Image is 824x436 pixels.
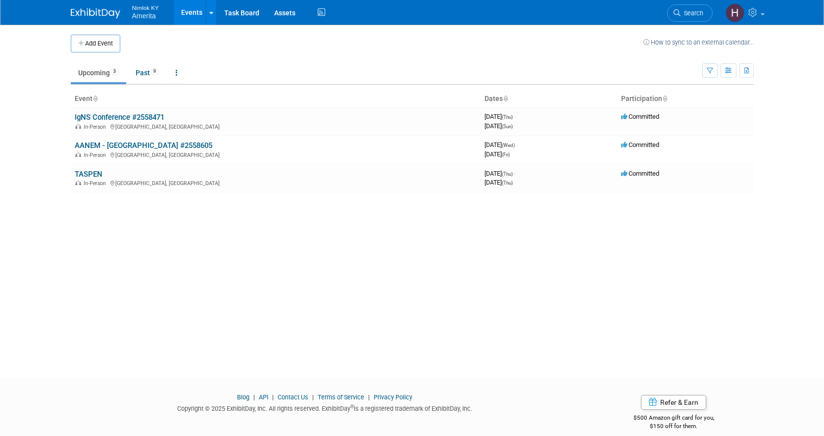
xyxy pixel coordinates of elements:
span: [DATE] [485,141,518,148]
span: Nimlok KY [132,2,159,12]
a: Contact Us [278,393,308,401]
span: [DATE] [485,179,513,186]
span: | [310,393,316,401]
span: (Thu) [502,114,513,120]
th: Dates [481,91,617,107]
sup: ® [350,404,354,409]
span: | [251,393,257,401]
a: Past9 [128,63,166,82]
span: (Fri) [502,152,510,157]
a: Sort by Start Date [503,95,508,102]
th: Event [71,91,481,107]
span: Committed [621,113,659,120]
span: In-Person [84,152,109,158]
span: 9 [150,68,159,75]
a: Sort by Participation Type [662,95,667,102]
a: Upcoming3 [71,63,126,82]
span: [DATE] [485,150,510,158]
span: | [270,393,276,401]
a: Blog [237,393,249,401]
a: Sort by Event Name [93,95,97,102]
a: How to sync to an external calendar... [643,39,754,46]
span: Committed [621,170,659,177]
div: $500 Amazon gift card for you, [594,407,754,430]
span: In-Person [84,180,109,187]
a: Privacy Policy [374,393,412,401]
span: (Sun) [502,124,513,129]
a: Terms of Service [318,393,364,401]
a: AANEM - [GEOGRAPHIC_DATA] #2558605 [75,141,212,150]
a: Refer & Earn [641,395,706,410]
span: (Thu) [502,171,513,177]
span: Search [680,9,703,17]
span: 3 [110,68,119,75]
div: $150 off for them. [594,422,754,431]
img: ExhibitDay [71,8,120,18]
img: In-Person Event [75,152,81,157]
a: IgNS Conference #2558471 [75,113,164,122]
div: Copyright © 2025 ExhibitDay, Inc. All rights reserved. ExhibitDay is a registered trademark of Ex... [71,402,580,413]
span: [DATE] [485,122,513,130]
span: - [514,113,516,120]
th: Participation [617,91,754,107]
a: Search [667,4,713,22]
span: (Wed) [502,143,515,148]
span: [DATE] [485,170,516,177]
span: - [514,170,516,177]
a: TASPEN [75,170,102,179]
img: In-Person Event [75,124,81,129]
img: In-Person Event [75,180,81,185]
button: Add Event [71,35,120,52]
span: (Thu) [502,180,513,186]
div: [GEOGRAPHIC_DATA], [GEOGRAPHIC_DATA] [75,179,477,187]
span: Amerita [132,12,156,20]
span: - [516,141,518,148]
span: Committed [621,141,659,148]
a: API [259,393,268,401]
span: | [366,393,372,401]
span: [DATE] [485,113,516,120]
img: Hannah Durbin [726,3,744,22]
span: In-Person [84,124,109,130]
div: [GEOGRAPHIC_DATA], [GEOGRAPHIC_DATA] [75,150,477,158]
div: [GEOGRAPHIC_DATA], [GEOGRAPHIC_DATA] [75,122,477,130]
